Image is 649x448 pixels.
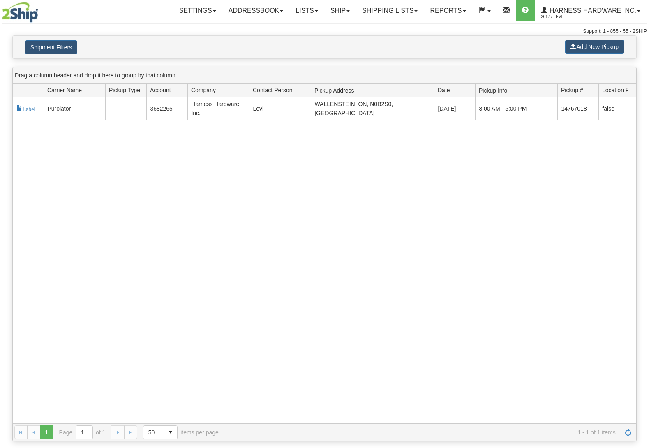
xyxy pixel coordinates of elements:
[2,28,647,35] div: Support: 1 - 855 - 55 - 2SHIP
[561,86,583,94] span: Pickup #
[479,84,557,97] span: Pickup Info
[59,425,106,439] span: Page of 1
[47,86,82,94] span: Carrier Name
[356,0,424,21] a: Shipping lists
[621,425,635,439] a: Refresh
[173,0,222,21] a: Settings
[40,425,53,439] span: Page 1
[535,0,647,21] a: Harness Hardware Inc. 2617 / Levi
[438,86,450,94] span: Date
[187,97,249,120] td: Harness Hardware Inc.
[598,97,640,120] td: false
[324,0,356,21] a: Ship
[289,0,324,21] a: Lists
[16,105,35,112] a: Label
[314,84,434,97] span: Pickup Address
[557,97,598,120] td: 14767018
[146,97,187,120] td: 3682265
[222,0,290,21] a: Addressbook
[191,86,216,94] span: Company
[434,97,475,120] td: [DATE]
[547,7,636,14] span: Harness Hardware Inc.
[602,86,636,94] span: Location Pickup
[44,97,105,120] td: Purolator
[76,426,92,439] input: Page 1
[16,105,35,111] span: Label
[475,97,557,120] td: 8:00 AM - 5:00 PM
[2,2,38,23] img: logo2617.jpg
[150,86,171,94] span: Account
[249,97,311,120] td: Levi
[424,0,472,21] a: Reports
[164,426,177,439] span: select
[630,182,648,266] iframe: chat widget
[25,40,77,54] button: Shipment Filters
[230,429,616,436] span: 1 - 1 of 1 items
[143,425,219,439] span: items per page
[565,40,624,54] button: Add New Pickup
[148,428,159,436] span: 50
[253,86,293,94] span: Contact Person
[143,425,178,439] span: Page sizes drop down
[109,86,140,94] span: Pickup Type
[311,97,434,120] td: WALLENSTEIN, ON, N0B2S0, [GEOGRAPHIC_DATA]
[541,13,603,21] span: 2617 / Levi
[13,67,636,84] div: grid grouping header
